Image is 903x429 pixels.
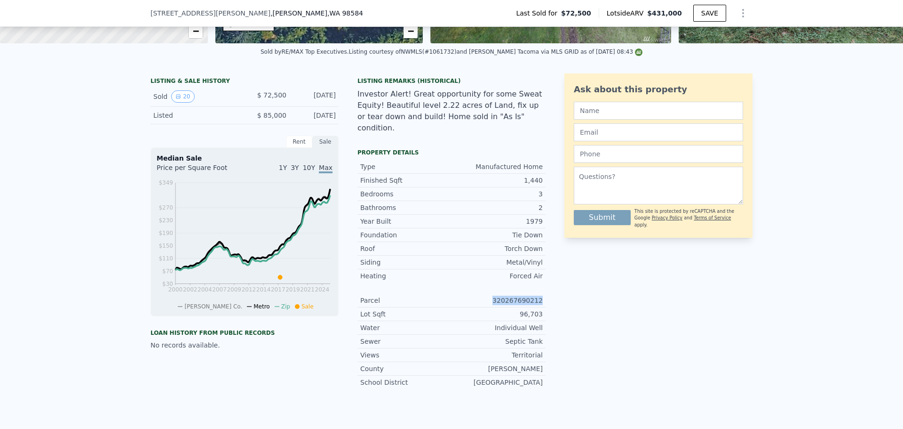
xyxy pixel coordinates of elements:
div: County [360,364,451,373]
div: Listing courtesy of NWMLS (#1061732) and [PERSON_NAME] Tacoma via MLS GRID as of [DATE] 08:43 [349,49,643,55]
tspan: 2021 [300,286,315,293]
div: Sold [153,90,237,103]
span: Zip [281,303,290,310]
div: This site is protected by reCAPTCHA and the Google and apply. [634,208,743,228]
div: Sold by RE/MAX Top Executives . [261,49,349,55]
div: 320267690212 [451,296,543,305]
div: Rent [286,136,312,148]
div: Property details [357,149,546,156]
div: [DATE] [294,111,336,120]
span: Metro [253,303,269,310]
div: Listed [153,111,237,120]
tspan: $70 [162,268,173,275]
tspan: $349 [158,179,173,186]
div: Torch Down [451,244,543,253]
span: $72,500 [561,8,591,18]
div: Water [360,323,451,332]
div: 1979 [451,217,543,226]
span: Lotside ARV [607,8,647,18]
div: Listing Remarks (Historical) [357,77,546,85]
tspan: 2017 [271,286,285,293]
input: Phone [574,145,743,163]
span: Max [319,164,333,173]
span: Last Sold for [516,8,561,18]
tspan: $230 [158,217,173,224]
tspan: 2009 [227,286,241,293]
tspan: 2002 [183,286,198,293]
tspan: $190 [158,230,173,236]
div: Ask about this property [574,83,743,96]
tspan: 2004 [198,286,212,293]
div: 96,703 [451,309,543,319]
a: Zoom out [404,24,418,38]
span: − [408,25,414,37]
span: Sale [301,303,314,310]
tspan: $270 [158,204,173,211]
span: − [192,25,198,37]
div: Foundation [360,230,451,240]
tspan: 2012 [242,286,256,293]
tspan: 2024 [315,286,330,293]
span: [STREET_ADDRESS][PERSON_NAME] [150,8,270,18]
a: Privacy Policy [652,215,682,220]
div: No records available. [150,340,339,350]
tspan: 2000 [168,286,183,293]
tspan: $110 [158,255,173,262]
tspan: $30 [162,281,173,287]
div: 2 [451,203,543,212]
div: Type [360,162,451,171]
span: 1Y [279,164,287,171]
span: $ 85,000 [257,112,286,119]
div: Bedrooms [360,189,451,199]
a: Terms of Service [694,215,731,220]
div: Individual Well [451,323,543,332]
div: Parcel [360,296,451,305]
div: Forced Air [451,271,543,281]
div: Roof [360,244,451,253]
div: Lot Sqft [360,309,451,319]
div: Heating [360,271,451,281]
div: Price per Square Foot [157,163,245,178]
button: View historical data [171,90,194,103]
img: NWMLS Logo [635,49,642,56]
input: Email [574,123,743,141]
div: [DATE] [294,90,336,103]
div: Sewer [360,337,451,346]
div: Tie Down [451,230,543,240]
input: Name [574,102,743,120]
div: Territorial [451,350,543,360]
span: , [PERSON_NAME] [270,8,363,18]
div: Bathrooms [360,203,451,212]
span: 10Y [303,164,315,171]
div: 3 [451,189,543,199]
div: Views [360,350,451,360]
span: 3Y [291,164,299,171]
div: [PERSON_NAME] [451,364,543,373]
tspan: $150 [158,243,173,249]
span: , WA 98584 [327,9,363,17]
span: $431,000 [647,9,682,17]
div: Median Sale [157,154,333,163]
div: 1,440 [451,176,543,185]
tspan: 2007 [212,286,227,293]
div: Septic Tank [451,337,543,346]
tspan: 2014 [256,286,271,293]
div: Year Built [360,217,451,226]
tspan: 2019 [285,286,300,293]
div: Manufactured Home [451,162,543,171]
a: Zoom out [189,24,203,38]
div: Siding [360,258,451,267]
button: Submit [574,210,631,225]
span: $ 72,500 [257,91,286,99]
span: [PERSON_NAME] Co. [184,303,242,310]
div: School District [360,378,451,387]
div: Loan history from public records [150,329,339,337]
button: SAVE [693,5,726,22]
div: Investor Alert! Great opportunity for some Sweat Equity! Beautiful level 2.22 acres of Land, fix ... [357,89,546,134]
div: Sale [312,136,339,148]
div: LISTING & SALE HISTORY [150,77,339,87]
div: Finished Sqft [360,176,451,185]
div: Metal/Vinyl [451,258,543,267]
button: Show Options [734,4,752,23]
div: [GEOGRAPHIC_DATA] [451,378,543,387]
